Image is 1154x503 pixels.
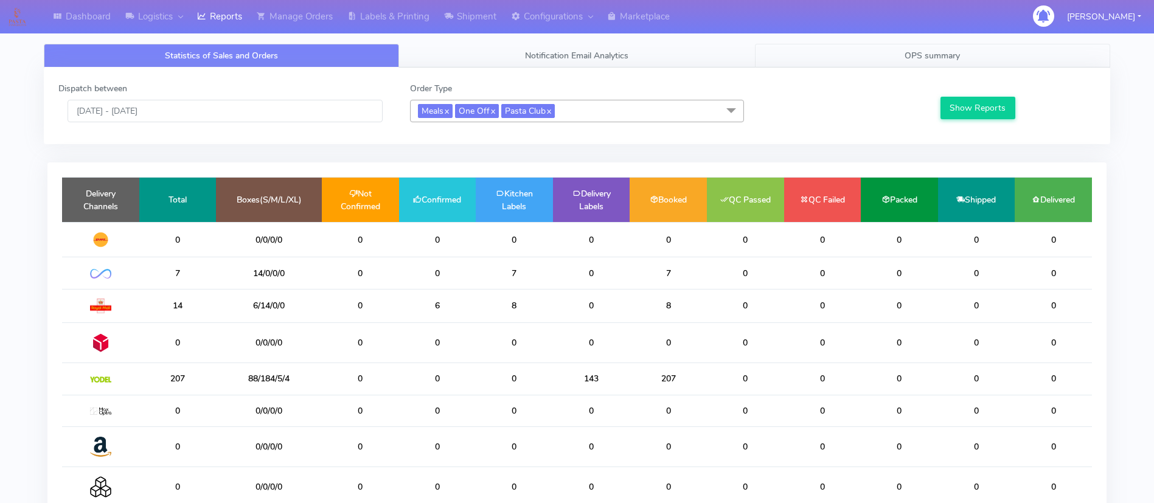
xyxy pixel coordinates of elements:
img: Royal Mail [90,299,111,313]
img: OnFleet [90,269,111,279]
td: 0 [938,289,1015,322]
td: QC Passed [707,178,784,222]
td: 143 [553,363,630,395]
td: 0 [139,322,217,363]
td: 0 [938,395,1015,426]
td: 0 [784,395,861,426]
td: 0 [139,395,217,426]
ul: Tabs [44,44,1110,68]
a: x [546,104,551,117]
td: 7 [476,257,553,289]
span: OPS summary [905,50,960,61]
td: 8 [630,289,707,322]
td: 0 [476,222,553,257]
td: 0 [553,395,630,426]
td: 6/14/0/0 [216,289,322,322]
td: 0 [399,222,476,257]
img: Yodel [90,376,111,383]
td: 0 [938,222,1015,257]
td: 0 [553,426,630,467]
a: x [443,104,449,117]
td: 0 [861,363,938,395]
td: 0 [476,322,553,363]
button: [PERSON_NAME] [1058,4,1150,29]
td: 0 [630,426,707,467]
td: 0 [938,257,1015,289]
td: 0 [707,426,784,467]
td: 0 [707,322,784,363]
img: MaxOptra [90,408,111,416]
img: DHL [90,232,111,248]
td: 207 [630,363,707,395]
td: 0 [630,395,707,426]
td: 0 [476,426,553,467]
td: 0 [1015,395,1092,426]
img: Collection [90,476,111,498]
input: Pick the Daterange [68,100,383,122]
td: 0 [707,222,784,257]
td: 0 [553,222,630,257]
td: 0 [938,426,1015,467]
td: 0 [322,257,399,289]
a: x [490,104,495,117]
span: One Off [455,104,499,118]
td: 0 [861,222,938,257]
td: 0 [553,257,630,289]
td: 0/0/0/0 [216,322,322,363]
td: 0 [476,363,553,395]
td: 0 [399,322,476,363]
td: 0 [1015,257,1092,289]
td: Shipped [938,178,1015,222]
td: Total [139,178,217,222]
span: Pasta Club [501,104,555,118]
td: Delivery Channels [62,178,139,222]
td: 0 [707,395,784,426]
td: 0 [784,426,861,467]
td: 0 [553,289,630,322]
img: Amazon [90,436,111,457]
span: Meals [418,104,453,118]
td: 0 [938,363,1015,395]
td: 0 [784,257,861,289]
td: 0 [861,426,938,467]
td: 7 [139,257,217,289]
td: 0 [1015,289,1092,322]
td: 0 [1015,322,1092,363]
td: 0 [553,322,630,363]
td: 0 [322,426,399,467]
td: 0 [139,426,217,467]
button: Show Reports [940,97,1015,119]
td: 0 [784,363,861,395]
td: 0 [322,322,399,363]
td: 0 [784,322,861,363]
td: 0 [322,222,399,257]
td: 14/0/0/0 [216,257,322,289]
td: 0 [399,395,476,426]
td: 0 [630,322,707,363]
td: 6 [399,289,476,322]
td: Delivered [1015,178,1092,222]
td: 0 [139,222,217,257]
td: 0 [322,289,399,322]
td: 0 [1015,426,1092,467]
td: 14 [139,289,217,322]
label: Dispatch between [58,82,127,95]
td: 0 [1015,222,1092,257]
td: 0 [476,395,553,426]
td: 207 [139,363,217,395]
td: 0 [861,322,938,363]
td: Packed [861,178,938,222]
td: 7 [630,257,707,289]
td: Confirmed [399,178,476,222]
td: 0 [399,363,476,395]
td: 0 [707,363,784,395]
td: 0 [938,322,1015,363]
td: 0 [322,363,399,395]
td: 0 [861,257,938,289]
td: 0/0/0/0 [216,426,322,467]
td: Not Confirmed [322,178,399,222]
td: 0 [399,257,476,289]
td: 0 [784,289,861,322]
td: 0 [399,426,476,467]
td: 0 [861,395,938,426]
